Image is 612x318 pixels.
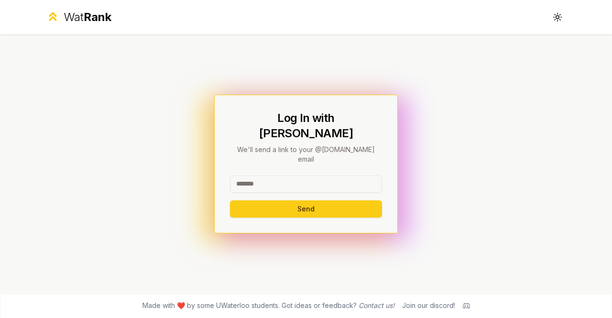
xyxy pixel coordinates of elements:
p: We'll send a link to your @[DOMAIN_NAME] email [230,145,382,164]
h1: Log In with [PERSON_NAME] [230,110,382,141]
div: Wat [64,10,111,25]
div: Join our discord! [402,301,455,310]
a: Contact us! [359,301,394,309]
a: WatRank [46,10,111,25]
button: Send [230,200,382,218]
span: Made with ❤️ by some UWaterloo students. Got ideas or feedback? [142,301,394,310]
span: Rank [84,10,111,24]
